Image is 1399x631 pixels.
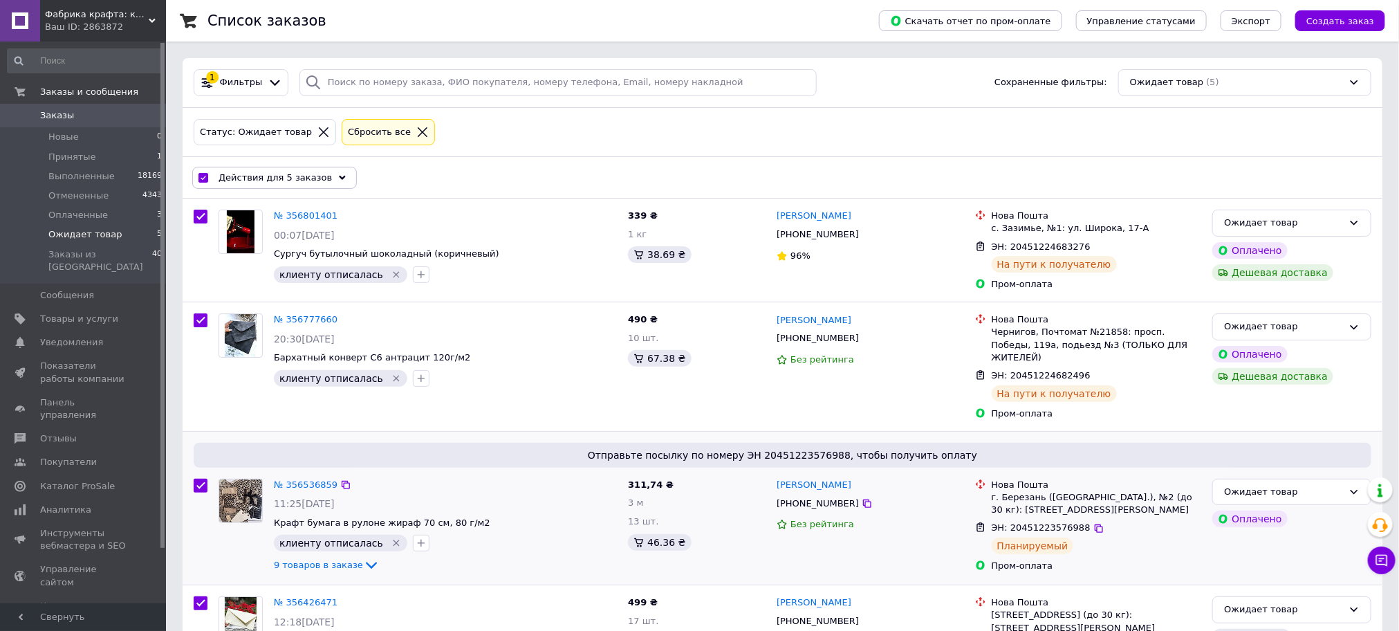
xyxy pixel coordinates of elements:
span: клиенту отписалась [279,269,383,280]
span: 12:18[DATE] [274,616,335,628]
span: 499 ₴ [628,597,658,607]
div: Пром-оплата [992,560,1202,572]
div: На пути к получателю [992,385,1117,402]
span: клиенту отписалась [279,373,383,384]
span: Скачать отчет по пром-оплате [890,15,1051,27]
span: 490 ₴ [628,314,658,324]
span: ЭН: 20451224682496 [992,370,1091,381]
span: Уведомления [40,336,103,349]
div: Планируемый [992,538,1074,554]
span: Заказы [40,109,74,122]
div: 38.69 ₴ [628,246,691,263]
span: [PHONE_NUMBER] [777,498,859,509]
span: 3 м [628,497,643,508]
button: Экспорт [1221,10,1281,31]
div: 46.36 ₴ [628,534,691,551]
a: № 356426471 [274,597,337,607]
div: Нова Пошта [992,479,1202,491]
button: Управление статусами [1076,10,1207,31]
div: Ожидает товар [1224,216,1343,230]
span: 40 [152,248,162,273]
span: Заказы из [GEOGRAPHIC_DATA] [48,248,152,273]
a: [PERSON_NAME] [777,596,851,610]
span: 5 [157,228,162,241]
span: Выполненные [48,170,115,183]
span: ЭН: 20451224683276 [992,241,1091,252]
div: Нова Пошта [992,596,1202,609]
a: № 356536859 [274,479,337,490]
span: 311,74 ₴ [628,479,674,490]
span: 11:25[DATE] [274,498,335,509]
div: 1 [206,71,219,84]
a: [PERSON_NAME] [777,479,851,492]
div: Нова Пошта [992,210,1202,222]
a: Крафт бумага в рулоне жираф 70 см, 80 г/м2 [274,518,490,528]
div: 67.38 ₴ [628,350,691,367]
a: Сургуч бутылочный шоколадный (коричневый) [274,248,499,259]
span: Панель управления [40,396,128,421]
button: Создать заказ [1295,10,1385,31]
span: Отзывы [40,432,77,445]
span: 20:30[DATE] [274,333,335,345]
img: Фото товару [219,479,262,522]
input: Поиск [7,48,163,73]
span: Принятые [48,151,96,163]
span: Заказы и сообщения [40,86,138,98]
div: г. Березань ([GEOGRAPHIC_DATA].), №2 (до 30 кг): [STREET_ADDRESS][PERSON_NAME] [992,491,1202,516]
svg: Удалить метку [391,538,402,549]
div: Статус: Ожидает товар [197,125,315,140]
a: Фото товару [219,479,263,523]
span: Без рейтинга [790,354,854,365]
img: Фото товару [227,210,255,253]
span: Управление статусами [1087,16,1196,26]
button: Чат с покупателем [1368,547,1396,574]
span: 3 [157,209,162,221]
span: Покупатели [40,456,97,468]
div: Пром-оплата [992,278,1202,291]
div: Ожидает товар [1224,485,1343,500]
span: 00:07[DATE] [274,230,335,241]
a: Создать заказ [1281,15,1385,26]
a: № 356801401 [274,210,337,221]
a: Фото товару [219,313,263,358]
span: Фильтры [220,76,263,89]
div: Ожидает товар [1224,603,1343,617]
div: Дешевая доставка [1212,368,1333,385]
span: 9 товаров в заказе [274,560,363,570]
div: На пути к получателю [992,256,1117,273]
div: Ваш ID: 2863872 [45,21,166,33]
span: Ожидает товар [48,228,122,241]
img: Фото товару [225,314,257,357]
svg: Удалить метку [391,269,402,280]
span: 1 кг [628,229,647,239]
span: 96% [790,250,810,261]
div: Сбросить все [345,125,414,140]
input: Поиск по номеру заказа, ФИО покупателя, номеру телефона, Email, номеру накладной [299,69,817,96]
div: Ожидает товар [1224,320,1343,334]
span: Кошелек компании [40,600,128,625]
a: [PERSON_NAME] [777,314,851,327]
span: Без рейтинга [790,519,854,529]
span: Сохраненные фильтры: [994,76,1107,89]
span: Оплаченные [48,209,108,221]
div: Нова Пошта [992,313,1202,326]
a: [PERSON_NAME] [777,210,851,223]
span: Аналитика [40,504,91,516]
span: Действия для 5 заказов [219,172,332,184]
a: Фото товару [219,210,263,254]
span: 10 шт. [628,333,658,343]
span: [PHONE_NUMBER] [777,333,859,343]
div: Оплачено [1212,242,1287,259]
span: ЭН: 20451223576988 [992,522,1091,533]
span: 1 [157,151,162,163]
div: Пром-оплата [992,408,1202,420]
span: Инструменты вебмастера и SEO [40,527,128,552]
div: Оплачено [1212,346,1287,363]
span: Отмененные [48,190,109,202]
span: 13 шт. [628,516,658,527]
span: Управление сайтом [40,563,128,588]
a: Бархатный конверт С6 антрацит 120г/м2 [274,352,470,363]
span: 339 ₴ [628,210,658,221]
